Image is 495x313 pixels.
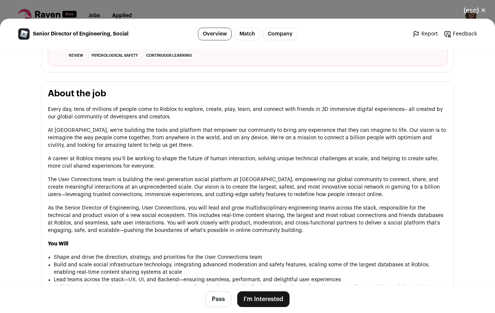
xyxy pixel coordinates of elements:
a: Feedback [444,30,477,38]
p: A career at Roblox means you’ll be working to shape the future of human interaction, solving uniq... [48,155,448,170]
strong: You Will [48,241,68,247]
li: Collaborate closely with product counterparts and cross-functional partners in aligning engineeri... [54,283,448,291]
a: Company [263,28,297,40]
button: Close modal [455,2,495,19]
a: Overview [198,28,232,40]
li: Shape and drive the direction, strategy, and priorities for the User Connections team [54,254,448,261]
h2: About the job [48,88,448,100]
span: Senior Director of Engineering, Social [33,30,129,38]
li: Lead teams across the stack—UX, UI, and Backend—ensuring seamless, performant, and delightful use... [54,276,448,283]
li: Build and scale social infrastructure technology, integrating advanced moderation and safety feat... [54,261,448,276]
p: Every day, tens of millions of people come to Roblox to explore, create, play, learn, and connect... [48,106,448,121]
button: Pass [205,291,231,307]
button: I'm Interested [237,291,290,307]
li: psychological safety [89,52,140,60]
img: 756abdacb497b579a01363fd983631d1e6da00db33633d585a35acfdef79d400.jpg [18,28,30,40]
p: As the Senior Director of Engineering, User Connections, you will lead and grow multidisciplinary... [48,204,448,234]
li: continuous learning [143,52,195,60]
p: The User Connections team is building the next-generation social platform at [GEOGRAPHIC_DATA], e... [48,176,448,198]
p: At [GEOGRAPHIC_DATA], we’re building the tools and platform that empower our community to bring a... [48,127,448,149]
a: Report [412,30,438,38]
li: review [66,52,86,60]
a: Match [235,28,260,40]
